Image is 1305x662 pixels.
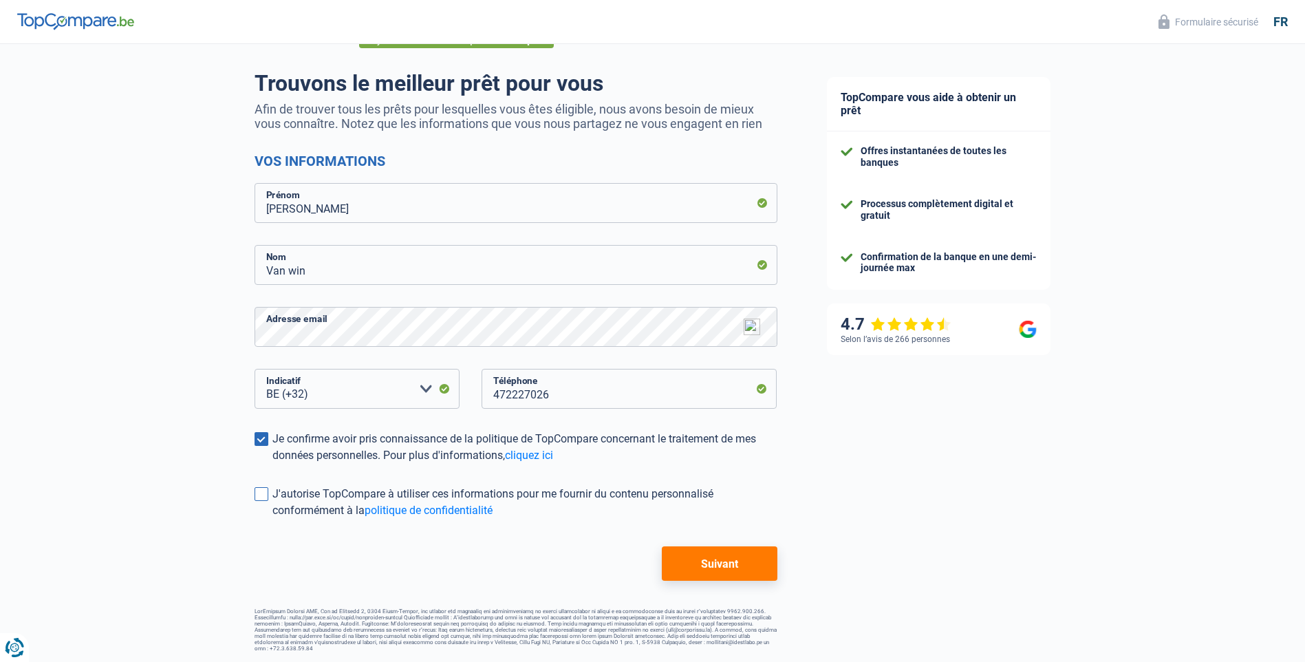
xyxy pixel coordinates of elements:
[482,369,777,409] input: 401020304
[861,198,1037,222] div: Processus complètement digital et gratuit
[841,334,950,344] div: Selon l’avis de 266 personnes
[365,504,493,517] a: politique de confidentialité
[255,102,777,131] p: Afin de trouver tous les prêts pour lesquelles vous êtes éligible, nous avons besoin de mieux vou...
[272,486,777,519] div: J'autorise TopCompare à utiliser ces informations pour me fournir du contenu personnalisé conform...
[861,145,1037,169] div: Offres instantanées de toutes les banques
[1150,10,1266,33] button: Formulaire sécurisé
[827,77,1050,131] div: TopCompare vous aide à obtenir un prêt
[272,431,777,464] div: Je confirme avoir pris connaissance de la politique de TopCompare concernant le traitement de mes...
[3,584,4,584] img: Advertisement
[841,314,951,334] div: 4.7
[744,319,760,335] img: npw-badge-icon-locked.svg
[505,449,553,462] a: cliquez ici
[861,251,1037,275] div: Confirmation de la banque en une demi-journée max
[255,608,777,652] footer: LorEmipsum Dolorsi AME, Con ad Elitsedd 2, 0304 Eiusm-Tempor, inc utlabor etd magnaaliq eni admin...
[17,13,134,30] img: TopCompare Logo
[662,546,777,581] button: Suivant
[1273,14,1288,30] div: fr
[255,70,777,96] h1: Trouvons le meilleur prêt pour vous
[255,153,777,169] h2: Vos informations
